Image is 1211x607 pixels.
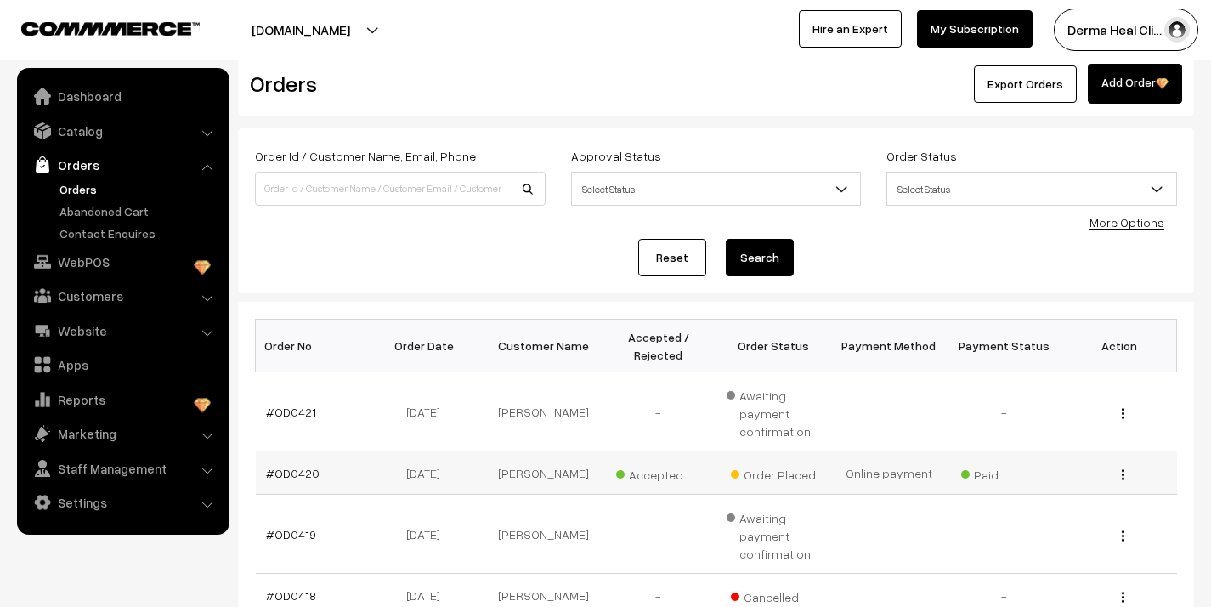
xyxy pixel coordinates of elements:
[266,588,316,603] a: #OD0418
[21,81,224,111] a: Dashboard
[1088,64,1182,104] a: Add Order
[831,320,947,372] th: Payment Method
[371,320,486,372] th: Order Date
[256,320,371,372] th: Order No
[486,372,602,451] td: [PERSON_NAME]
[266,527,316,542] a: #OD0419
[486,495,602,574] td: [PERSON_NAME]
[371,495,486,574] td: [DATE]
[266,466,320,480] a: #OD0420
[731,584,816,606] span: Cancelled
[21,116,224,146] a: Catalog
[21,384,224,415] a: Reports
[947,495,1062,574] td: -
[616,462,701,484] span: Accepted
[21,453,224,484] a: Staff Management
[1122,530,1124,542] img: Menu
[21,487,224,518] a: Settings
[886,172,1177,206] span: Select Status
[961,462,1046,484] span: Paid
[1122,592,1124,603] img: Menu
[192,9,410,51] button: [DOMAIN_NAME]
[21,349,224,380] a: Apps
[255,147,476,165] label: Order Id / Customer Name, Email, Phone
[947,320,1062,372] th: Payment Status
[601,320,716,372] th: Accepted / Rejected
[571,172,862,206] span: Select Status
[21,315,224,346] a: Website
[887,174,1176,204] span: Select Status
[727,505,822,563] span: Awaiting payment confirmation
[831,451,947,495] td: Online payment
[21,281,224,311] a: Customers
[917,10,1033,48] a: My Subscription
[1122,408,1124,419] img: Menu
[21,22,200,35] img: COMMMERCE
[571,147,661,165] label: Approval Status
[55,202,224,220] a: Abandoned Cart
[974,65,1077,103] button: Export Orders
[371,451,486,495] td: [DATE]
[255,172,546,206] input: Order Id / Customer Name / Customer Email / Customer Phone
[55,224,224,242] a: Contact Enquires
[1089,215,1164,230] a: More Options
[1061,320,1177,372] th: Action
[601,495,716,574] td: -
[572,174,861,204] span: Select Status
[21,17,170,37] a: COMMMERCE
[1054,9,1198,51] button: Derma Heal Cli…
[21,150,224,180] a: Orders
[799,10,902,48] a: Hire an Expert
[1122,469,1124,480] img: Menu
[716,320,832,372] th: Order Status
[250,71,544,97] h2: Orders
[371,372,486,451] td: [DATE]
[486,320,602,372] th: Customer Name
[727,383,822,440] span: Awaiting payment confirmation
[947,372,1062,451] td: -
[638,239,706,276] a: Reset
[486,451,602,495] td: [PERSON_NAME]
[21,247,224,277] a: WebPOS
[55,180,224,198] a: Orders
[731,462,816,484] span: Order Placed
[886,147,957,165] label: Order Status
[1164,17,1190,43] img: user
[601,372,716,451] td: -
[21,418,224,449] a: Marketing
[266,405,316,419] a: #OD0421
[726,239,794,276] button: Search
